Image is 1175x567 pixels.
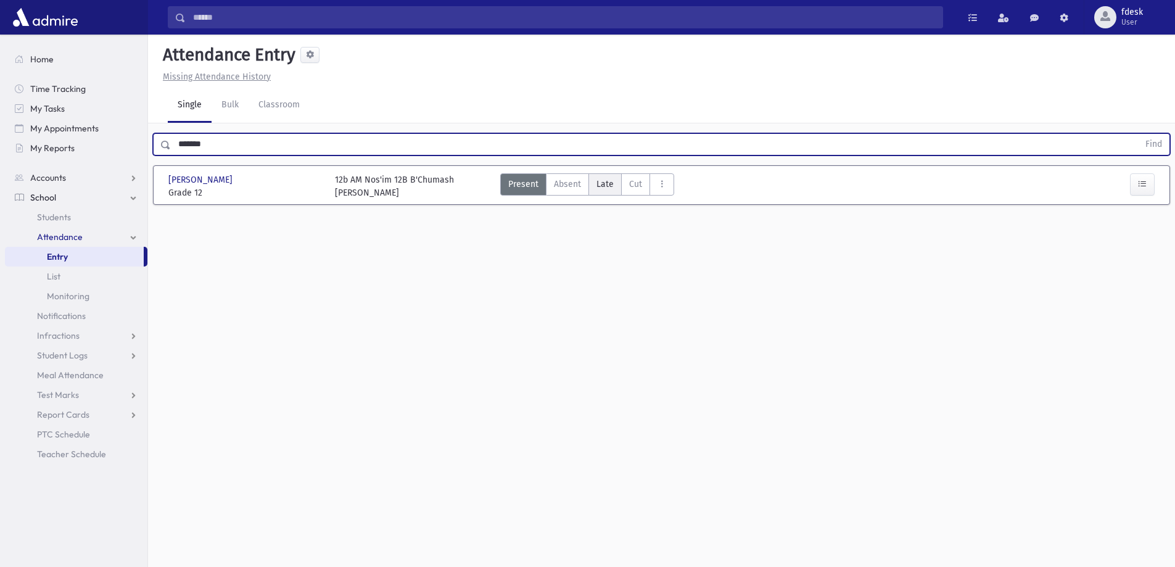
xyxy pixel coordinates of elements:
a: Student Logs [5,346,147,365]
a: Single [168,88,212,123]
a: Monitoring [5,286,147,306]
h5: Attendance Entry [158,44,295,65]
a: Bulk [212,88,249,123]
a: Classroom [249,88,310,123]
a: Test Marks [5,385,147,405]
span: Absent [554,178,581,191]
a: Missing Attendance History [158,72,271,82]
span: Cut [629,178,642,191]
span: Students [37,212,71,223]
a: Accounts [5,168,147,188]
span: My Reports [30,143,75,154]
a: Time Tracking [5,79,147,99]
img: AdmirePro [10,5,81,30]
div: AttTypes [500,173,674,199]
a: PTC Schedule [5,424,147,444]
a: Home [5,49,147,69]
span: Grade 12 [168,186,323,199]
span: Infractions [37,330,80,341]
span: My Tasks [30,103,65,114]
a: Entry [5,247,144,267]
span: Home [30,54,54,65]
a: Report Cards [5,405,147,424]
span: Present [508,178,538,191]
span: User [1121,17,1143,27]
a: Meal Attendance [5,365,147,385]
input: Search [186,6,942,28]
a: My Tasks [5,99,147,118]
span: Attendance [37,231,83,242]
span: School [30,192,56,203]
span: My Appointments [30,123,99,134]
u: Missing Attendance History [163,72,271,82]
span: Test Marks [37,389,79,400]
a: My Appointments [5,118,147,138]
span: Time Tracking [30,83,86,94]
span: Student Logs [37,350,88,361]
a: Students [5,207,147,227]
span: List [47,271,60,282]
span: Accounts [30,172,66,183]
span: Entry [47,251,68,262]
span: Teacher Schedule [37,449,106,460]
span: PTC Schedule [37,429,90,440]
a: My Reports [5,138,147,158]
span: Notifications [37,310,86,321]
a: School [5,188,147,207]
span: fdesk [1121,7,1143,17]
a: Teacher Schedule [5,444,147,464]
span: Monitoring [47,291,89,302]
a: List [5,267,147,286]
div: 12b AM Nos'im 12B B'Chumash [PERSON_NAME] [335,173,454,199]
span: Meal Attendance [37,370,104,381]
button: Find [1138,134,1169,155]
span: Report Cards [37,409,89,420]
span: [PERSON_NAME] [168,173,235,186]
a: Notifications [5,306,147,326]
a: Infractions [5,326,147,346]
span: Late [596,178,614,191]
a: Attendance [5,227,147,247]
